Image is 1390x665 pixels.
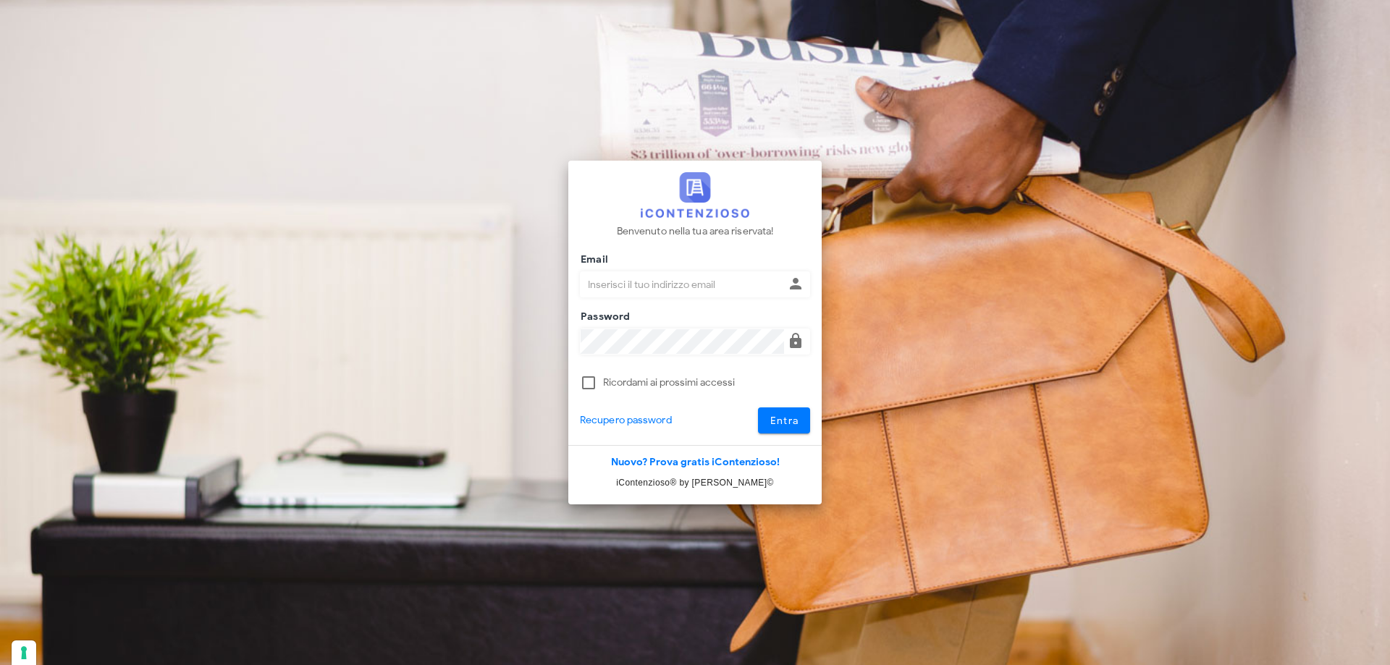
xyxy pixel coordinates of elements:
a: Recupero password [580,412,672,428]
label: Password [576,310,631,324]
button: Entra [758,407,811,433]
span: Entra [770,415,799,427]
p: iContenzioso® by [PERSON_NAME]© [568,475,822,490]
input: Inserisci il tuo indirizzo email [581,272,784,297]
a: Nuovo? Prova gratis iContenzioso! [611,456,780,468]
label: Ricordami ai prossimi accessi [603,376,810,390]
label: Email [576,253,608,267]
p: Benvenuto nella tua area riservata! [617,224,774,240]
button: Le tue preferenze relative al consenso per le tecnologie di tracciamento [12,640,36,665]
